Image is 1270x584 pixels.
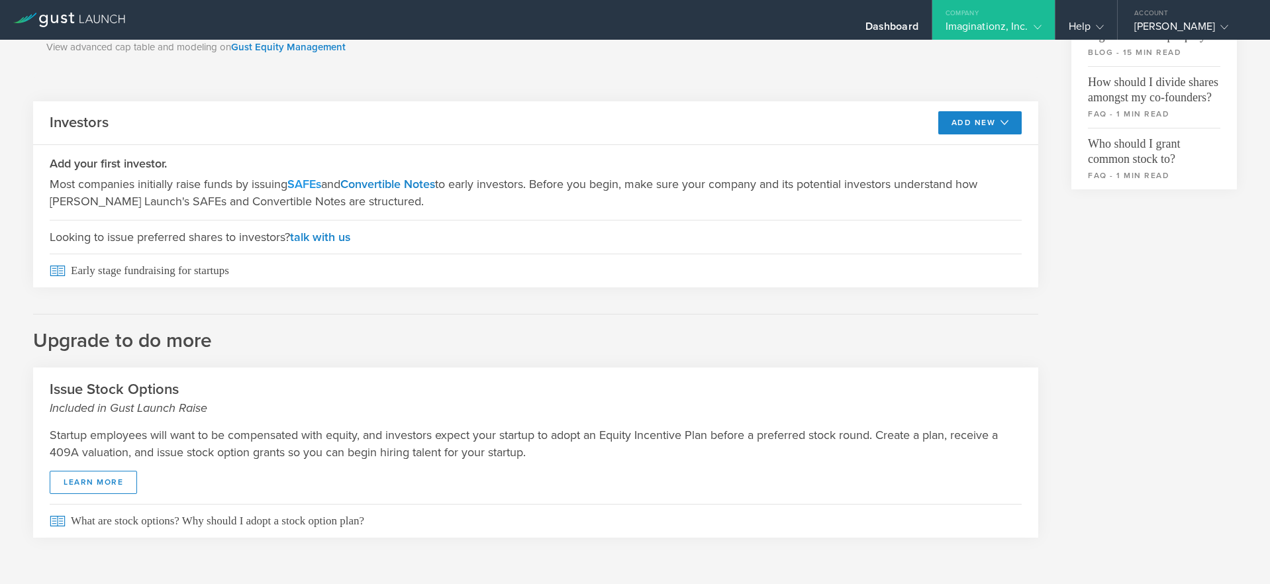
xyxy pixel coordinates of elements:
small: Included in Gust Launch Raise [50,399,1022,416]
span: Early stage fundraising for startups [50,254,1022,287]
div: Help [1069,20,1104,40]
a: Gust Equity Management [231,41,346,53]
small: faq - 1 min read [1088,108,1220,120]
div: [PERSON_NAME] [1134,20,1247,40]
a: Who should I grant common stock to?faq - 1 min read [1071,128,1237,189]
h3: Add your first investor. [50,155,1022,172]
a: How should I divide shares amongst my co-founders?faq - 1 min read [1071,66,1237,128]
h2: Investors [50,113,109,132]
a: SAFEs [287,177,321,191]
a: A guide to startup equityblog - 15 min read [1071,20,1237,66]
a: Early stage fundraising for startups [33,254,1038,287]
p: Startup employees will want to be compensated with equity, and investors expect your startup to a... [50,426,1022,461]
p: Most companies initially raise funds by issuing and to early investors. Before you begin, make su... [50,175,1022,210]
h2: Issue Stock Options [50,380,1022,416]
h2: Upgrade to do more [33,314,1038,354]
small: faq - 1 min read [1088,170,1220,181]
span: How should I divide shares amongst my co-founders? [1088,66,1220,105]
span: Who should I grant common stock to? [1088,128,1220,167]
small: blog - 15 min read [1088,46,1220,58]
p: View advanced cap table and modeling on [46,40,1025,55]
a: Convertible Notes [340,177,435,191]
span: What are stock options? Why should I adopt a stock option plan? [50,504,1022,538]
div: Imaginationz, Inc. [946,20,1042,40]
span: Looking to issue preferred shares to investors? [50,220,1022,254]
a: talk with us [290,230,350,244]
a: learn more [50,471,137,494]
button: Add New [938,111,1022,134]
div: Dashboard [865,20,918,40]
a: What are stock options? Why should I adopt a stock option plan? [33,504,1038,538]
